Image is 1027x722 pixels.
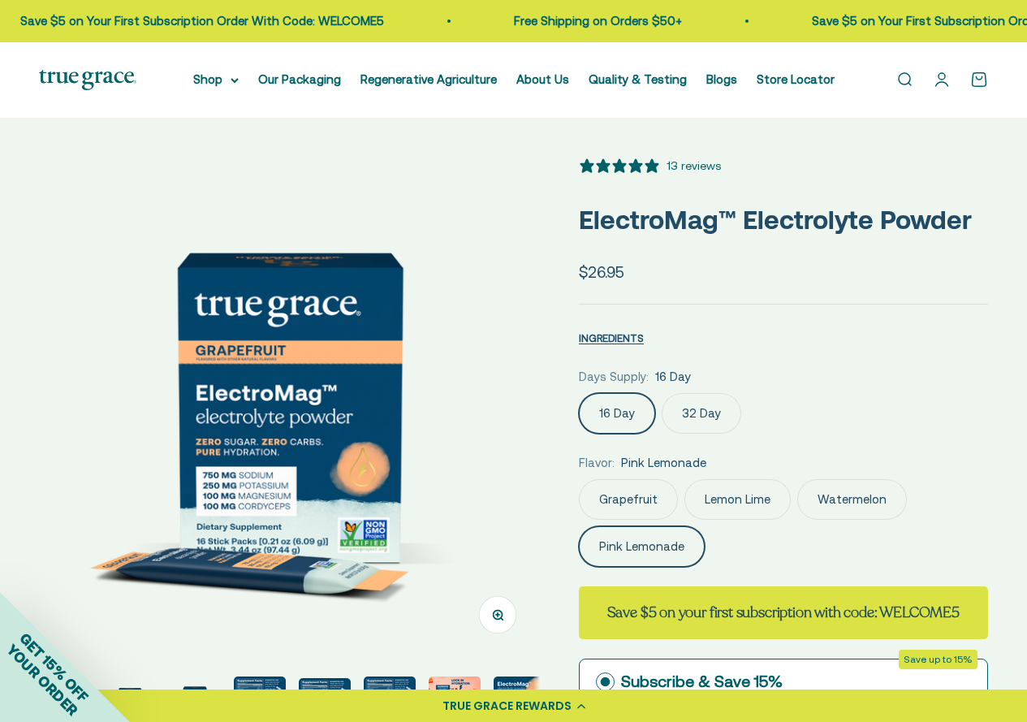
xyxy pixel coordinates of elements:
[757,72,835,86] a: Store Locator
[16,629,92,705] span: GET 15% OFF
[579,367,649,387] legend: Days Supply:
[579,328,644,348] button: INGREDIENTS
[39,157,540,658] img: ElectroMag™
[3,641,81,719] span: YOUR ORDER
[442,698,572,715] div: TRUE GRACE REWARDS
[579,260,624,284] sale-price: $26.95
[507,14,675,28] a: Free Shipping on Orders $50+
[258,72,341,86] a: Our Packaging
[579,157,721,175] button: 5 stars, 13 ratings
[579,453,615,473] legend: Flavor:
[621,453,706,473] span: Pink Lemonade
[655,367,691,387] span: 16 Day
[360,72,497,86] a: Regenerative Agriculture
[589,72,687,86] a: Quality & Testing
[706,72,737,86] a: Blogs
[516,72,569,86] a: About Us
[14,11,378,31] p: Save $5 on Your First Subscription Order With Code: WELCOME5
[607,603,960,622] strong: Save $5 on your first subscription with code: WELCOME5
[579,199,988,240] p: ElectroMag™ Electrolyte Powder
[579,332,644,344] span: INGREDIENTS
[667,157,721,175] div: 13 reviews
[193,70,239,89] summary: Shop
